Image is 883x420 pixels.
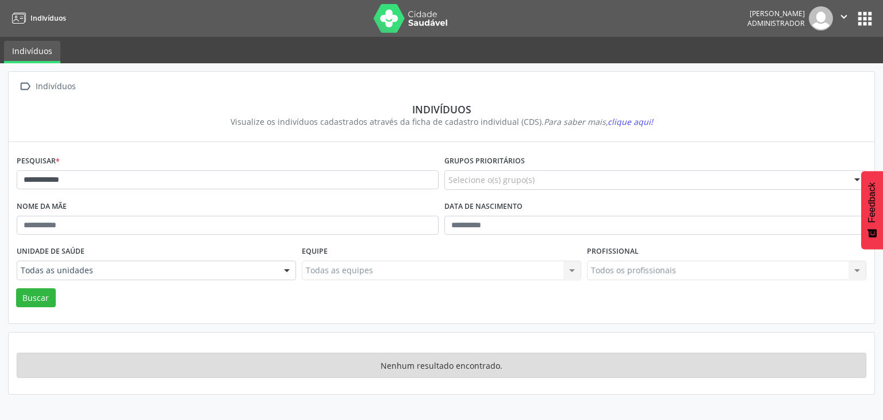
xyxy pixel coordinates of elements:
button: Buscar [16,288,56,308]
a: Indivíduos [8,9,66,28]
label: Grupos prioritários [444,152,525,170]
label: Profissional [587,243,639,261]
a:  Indivíduos [17,78,78,95]
label: Unidade de saúde [17,243,85,261]
span: Indivíduos [30,13,66,23]
div: Nenhum resultado encontrado. [17,353,866,378]
span: Todas as unidades [21,265,272,276]
img: img [809,6,833,30]
label: Equipe [302,243,328,261]
i:  [838,10,850,23]
span: Feedback [867,182,877,223]
span: Administrador [747,18,805,28]
div: Indivíduos [33,78,78,95]
span: Selecione o(s) grupo(s) [448,174,535,186]
div: Indivíduos [25,103,858,116]
i: Para saber mais, [544,116,653,127]
label: Pesquisar [17,152,60,170]
button: apps [855,9,875,29]
button:  [833,6,855,30]
label: Data de nascimento [444,198,523,216]
div: [PERSON_NAME] [747,9,805,18]
button: Feedback - Mostrar pesquisa [861,171,883,249]
i:  [17,78,33,95]
label: Nome da mãe [17,198,67,216]
div: Visualize os indivíduos cadastrados através da ficha de cadastro individual (CDS). [25,116,858,128]
a: Indivíduos [4,41,60,63]
span: clique aqui! [608,116,653,127]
